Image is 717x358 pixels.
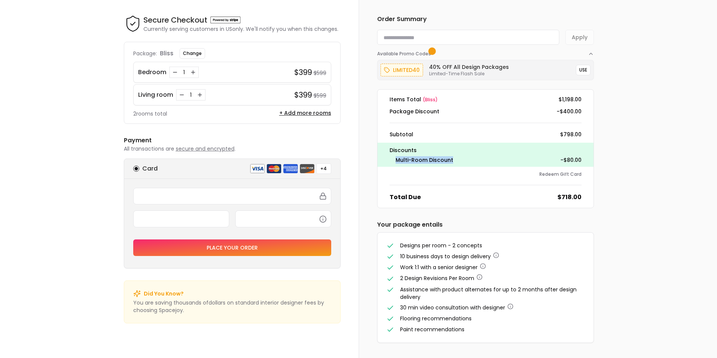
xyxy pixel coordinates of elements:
p: You are saving thousands of dollar s on standard interior designer fees by choosing Spacejoy. [133,299,331,314]
h6: Payment [124,136,341,145]
button: Decrease quantity for Bedroom [171,69,179,76]
dd: $718.00 [557,193,582,202]
span: Designs per room - 2 concepts [400,242,482,249]
div: Available Promo Codes [377,57,594,80]
h4: $399 [294,90,312,100]
button: Increase quantity for Bedroom [189,69,197,76]
p: bliss [160,49,174,58]
p: Package: [133,50,157,57]
img: american express [283,164,298,174]
span: 2 Design Revisions Per Room [400,274,474,282]
span: Work 1:1 with a senior designer [400,264,478,271]
img: mastercard [266,164,282,174]
h6: Card [142,164,158,173]
button: + Add more rooms [279,109,331,117]
button: Place your order [133,239,331,256]
h4: Secure Checkout [143,15,207,25]
dd: $1,198.00 [559,96,582,103]
dd: $798.00 [560,131,582,138]
p: Discounts [390,146,582,155]
h6: 40% OFF All Design Packages [429,63,509,71]
h6: Your package entails [377,220,594,229]
img: Powered by stripe [210,17,241,23]
button: Decrease quantity for Living room [178,91,186,99]
button: Increase quantity for Living room [196,91,204,99]
dt: Items Total [390,96,438,103]
img: discover [300,164,315,174]
p: Living room [138,90,173,99]
button: Redeem Gift Card [539,171,582,177]
button: +4 [316,163,331,174]
span: ( bliss ) [423,96,438,103]
iframe: Secure CVC input frame [240,215,326,222]
span: Paint recommendations [400,326,464,333]
span: 30 min video consultation with designer [400,304,505,311]
iframe: Secure expiration date input frame [138,215,224,222]
dd: -$80.00 [560,156,582,164]
p: All transactions are . [124,145,341,152]
small: $599 [314,69,326,77]
span: Assistance with product alternates for up to 2 months after design delivery [400,286,577,301]
button: Available Promo Codes [377,45,594,57]
p: 2 rooms total [133,110,167,117]
iframe: Secure card number input frame [138,193,326,200]
span: 10 business days to design delivery [400,253,491,260]
p: Bedroom [138,68,166,77]
small: $599 [314,92,326,99]
div: 1 [187,91,195,99]
img: visa [250,164,265,174]
button: USE [576,65,591,75]
p: limited40 [393,66,420,75]
div: 1 [180,69,188,76]
p: Currently serving customers in US only. We'll notify you when this changes. [143,25,338,33]
dt: Total Due [390,193,421,202]
dt: Subtotal [390,131,413,138]
dt: Package Discount [390,108,439,115]
h4: $399 [294,67,312,78]
span: Flooring recommendations [400,315,472,322]
dt: Multi-Room Discount [396,156,453,164]
h6: Order Summary [377,15,594,24]
button: Change [180,48,205,59]
span: Available Promo Codes [377,51,433,57]
p: Did You Know? [144,290,184,297]
p: Limited-Time Flash Sale [429,71,509,77]
dd: -$400.00 [557,108,582,115]
span: secure and encrypted [176,145,234,152]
